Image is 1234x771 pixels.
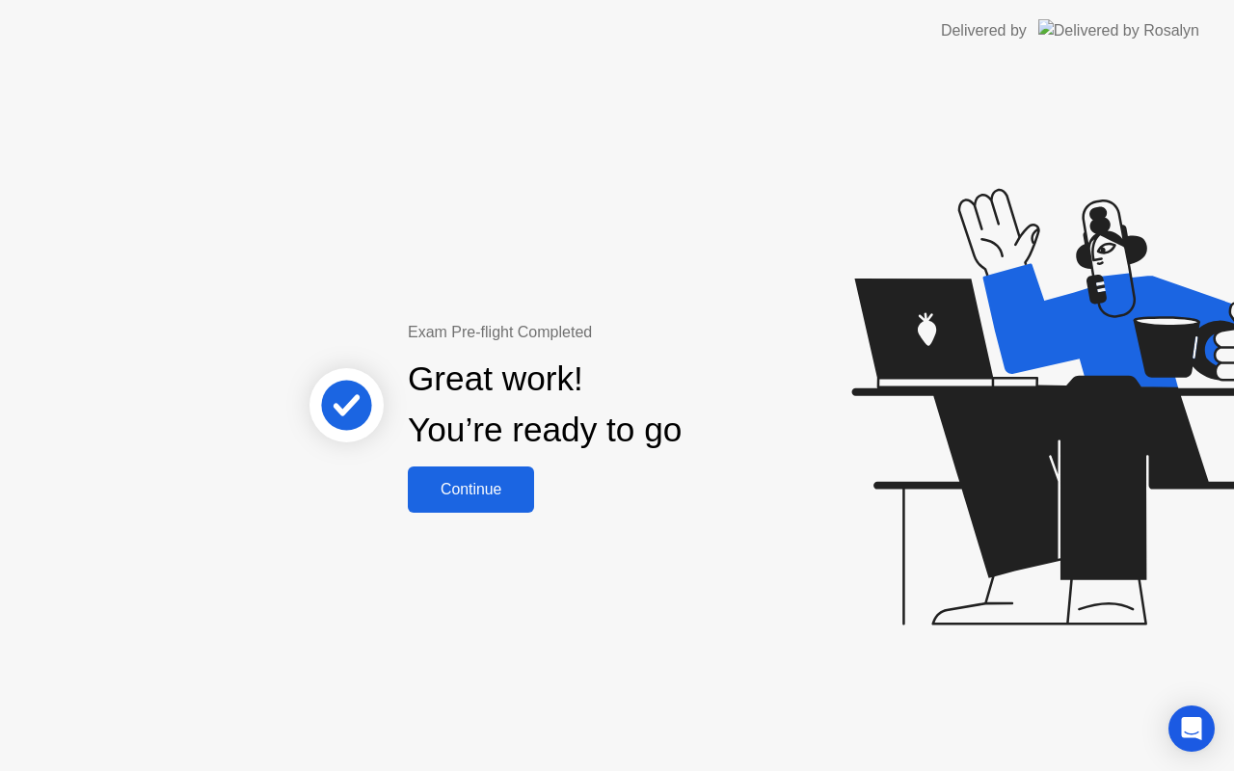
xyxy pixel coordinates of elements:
div: Exam Pre-flight Completed [408,321,806,344]
div: Open Intercom Messenger [1168,705,1215,752]
button: Continue [408,466,534,513]
div: Great work! You’re ready to go [408,354,682,456]
div: Delivered by [941,19,1027,42]
img: Delivered by Rosalyn [1038,19,1199,41]
div: Continue [414,481,528,498]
